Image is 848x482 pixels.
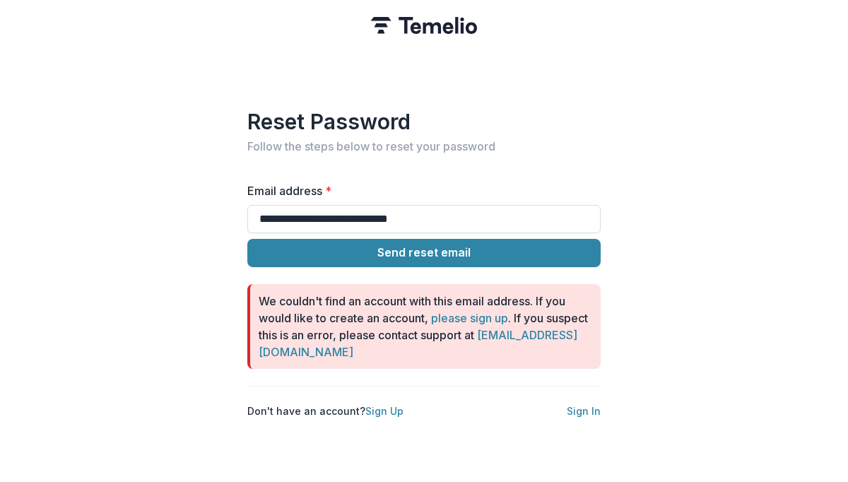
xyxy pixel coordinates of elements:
img: Temelio [371,17,477,34]
a: Sign Up [365,405,404,417]
a: [EMAIL_ADDRESS][DOMAIN_NAME] [259,328,577,359]
h2: Follow the steps below to reset your password [247,140,601,153]
p: We couldn't find an account with this email address. If you would like to create an account, . If... [259,293,589,360]
h1: Reset Password [247,109,601,134]
p: Don't have an account? [247,404,404,418]
label: Email address [247,182,592,199]
button: Send reset email [247,239,601,267]
a: Sign In [567,405,601,417]
a: please sign up [431,311,508,325]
